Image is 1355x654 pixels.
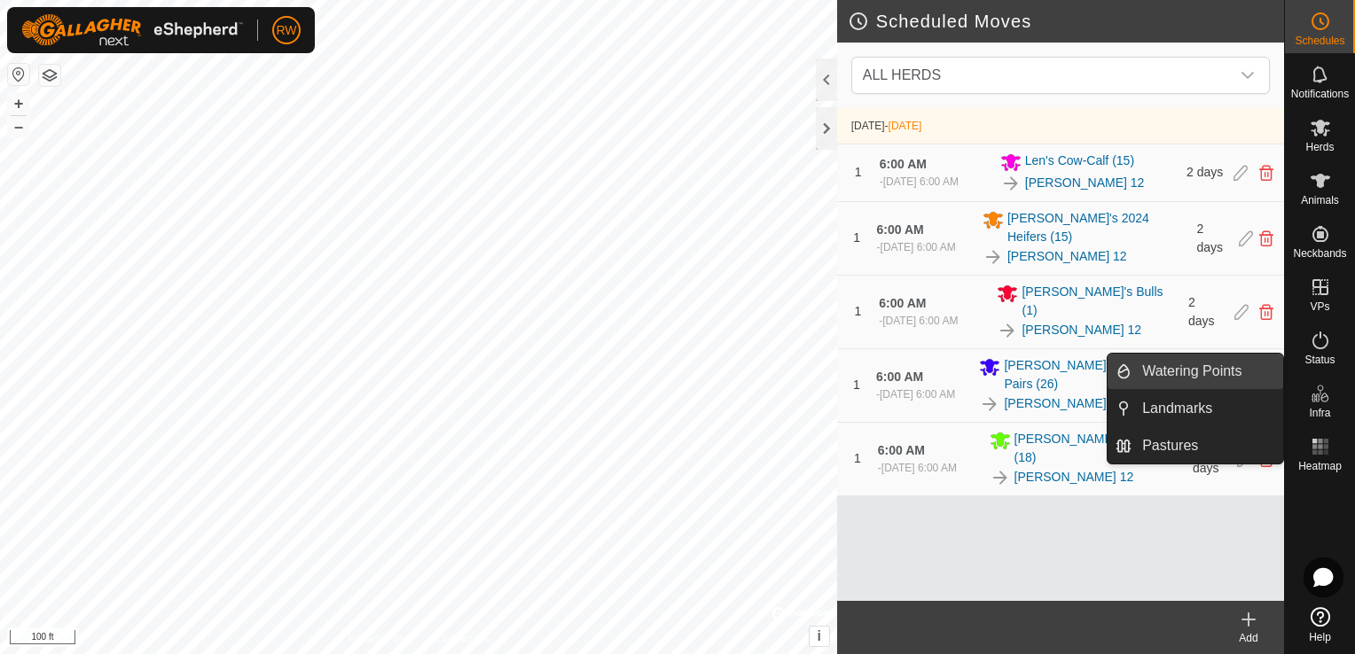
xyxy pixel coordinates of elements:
span: [PERSON_NAME]'s Bulls (1) [1022,283,1177,320]
a: [PERSON_NAME] 12 [1014,468,1134,487]
span: Notifications [1291,89,1349,99]
div: dropdown trigger [1230,58,1265,93]
span: ALL HERDS [856,58,1230,93]
span: Status [1304,354,1335,365]
img: To [979,393,1000,415]
img: To [997,320,1018,341]
span: Len's Cow-Calf (15) [1025,152,1134,173]
span: 6:00 AM [879,296,926,310]
span: [DATE] 6:00 AM [881,241,956,253]
a: Privacy Policy [349,631,415,647]
img: To [990,467,1011,488]
span: Schedules [1295,35,1344,46]
a: [PERSON_NAME] 12 [1007,247,1127,266]
div: - [879,313,958,329]
img: Gallagher Logo [21,14,243,46]
a: Landmarks [1132,391,1283,426]
span: 1 [855,304,862,318]
div: - [876,386,955,402]
span: 6:00 AM [880,157,927,171]
img: To [1000,173,1022,194]
span: 2 days [1188,295,1215,328]
span: 2 days [1187,165,1223,179]
span: Help [1309,632,1331,642]
a: Pastures [1132,428,1283,463]
span: [DATE] 6:00 AM [882,315,958,327]
span: [DATE] [889,120,922,132]
span: 1 [855,165,862,179]
span: [DATE] 6:00 AM [880,388,955,401]
span: 6:00 AM [876,370,923,384]
span: 2 days [1193,442,1219,475]
a: Contact Us [436,631,489,647]
span: 6:00 AM [877,222,924,237]
span: 1 [853,230,860,245]
span: [PERSON_NAME]'s 2024 Heifers (15) [1007,209,1186,246]
span: [DATE] [851,120,885,132]
div: - [878,460,957,476]
span: Neckbands [1293,248,1346,259]
span: 1 [853,378,860,392]
span: Landmarks [1142,398,1212,419]
span: ALL HERDS [863,67,941,82]
h2: Scheduled Moves [848,11,1284,32]
button: Reset Map [8,64,29,85]
span: Heatmap [1298,461,1342,471]
span: [DATE] 6:00 AM [883,175,959,188]
span: 6:00 AM [878,443,925,457]
a: [PERSON_NAME] 12 [1025,174,1145,192]
li: Landmarks [1108,391,1283,426]
span: 1 [854,451,861,465]
span: [PERSON_NAME]'s Feeders (18) [1014,430,1182,467]
span: Animals [1301,195,1339,206]
a: [PERSON_NAME] 12 [1022,321,1141,339]
span: Herds [1305,142,1334,152]
span: Watering Points [1142,361,1241,382]
button: – [8,116,29,137]
div: - [880,174,959,190]
span: [PERSON_NAME]'s Cow-Calf Pairs (26) [1004,356,1187,393]
li: Watering Points [1108,354,1283,389]
span: i [818,628,821,643]
a: [PERSON_NAME] 12 [1004,394,1124,413]
span: 2 days [1196,222,1223,254]
li: Pastures [1108,428,1283,463]
div: - [877,239,956,255]
span: Pastures [1142,435,1198,456]
span: VPs [1310,301,1329,312]
button: + [8,93,29,114]
a: Help [1285,600,1355,650]
button: i [810,627,829,646]
img: To [983,246,1004,268]
div: Add [1213,630,1284,646]
span: Infra [1309,408,1330,418]
span: RW [276,21,296,40]
span: - [885,120,922,132]
a: Watering Points [1132,354,1283,389]
button: Map Layers [39,65,60,86]
span: [DATE] 6:00 AM [881,462,957,474]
